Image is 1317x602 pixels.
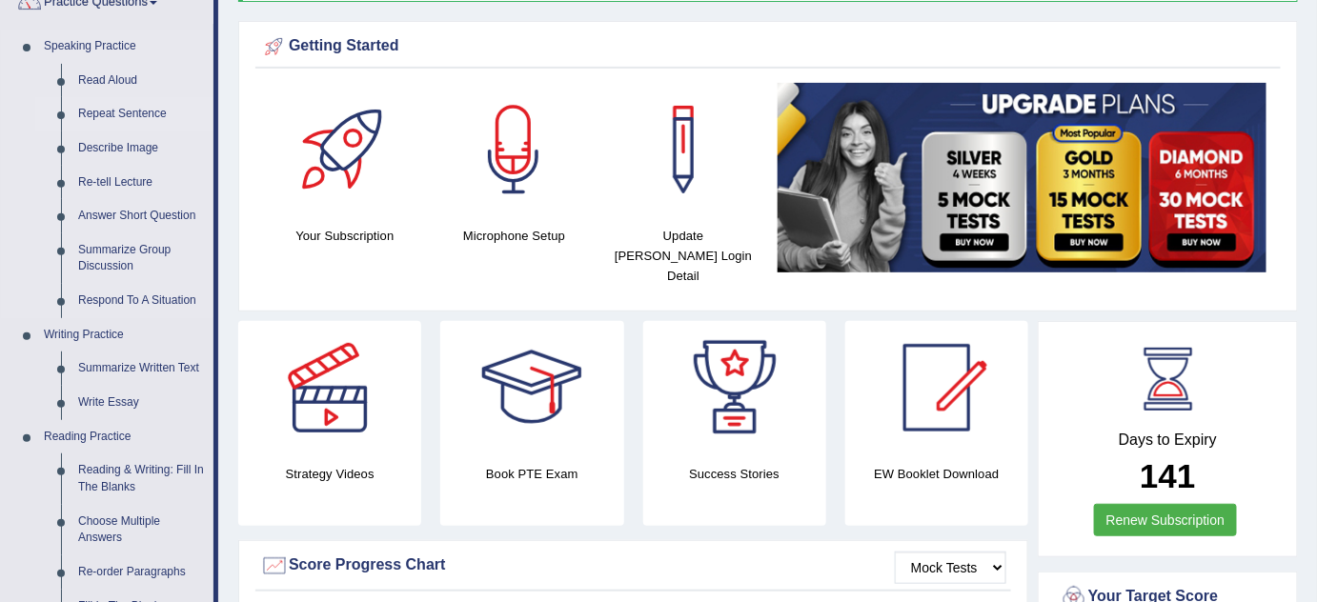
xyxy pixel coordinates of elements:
[70,555,213,590] a: Re-order Paragraphs
[35,318,213,352] a: Writing Practice
[1140,457,1195,494] b: 141
[260,32,1276,61] div: Getting Started
[70,386,213,420] a: Write Essay
[1094,504,1238,536] a: Renew Subscription
[70,453,213,504] a: Reading & Writing: Fill In The Blanks
[643,464,826,484] h4: Success Stories
[270,226,420,246] h4: Your Subscription
[778,83,1266,272] img: small5.jpg
[70,233,213,284] a: Summarize Group Discussion
[238,464,421,484] h4: Strategy Videos
[70,97,213,131] a: Repeat Sentence
[440,464,623,484] h4: Book PTE Exam
[70,131,213,166] a: Describe Image
[845,464,1028,484] h4: EW Booklet Download
[70,64,213,98] a: Read Aloud
[70,199,213,233] a: Answer Short Question
[35,420,213,454] a: Reading Practice
[35,30,213,64] a: Speaking Practice
[439,226,590,246] h4: Microphone Setup
[70,284,213,318] a: Respond To A Situation
[260,552,1006,580] div: Score Progress Chart
[608,226,759,286] h4: Update [PERSON_NAME] Login Detail
[1060,431,1276,449] h4: Days to Expiry
[70,351,213,386] a: Summarize Written Text
[70,505,213,555] a: Choose Multiple Answers
[70,166,213,200] a: Re-tell Lecture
